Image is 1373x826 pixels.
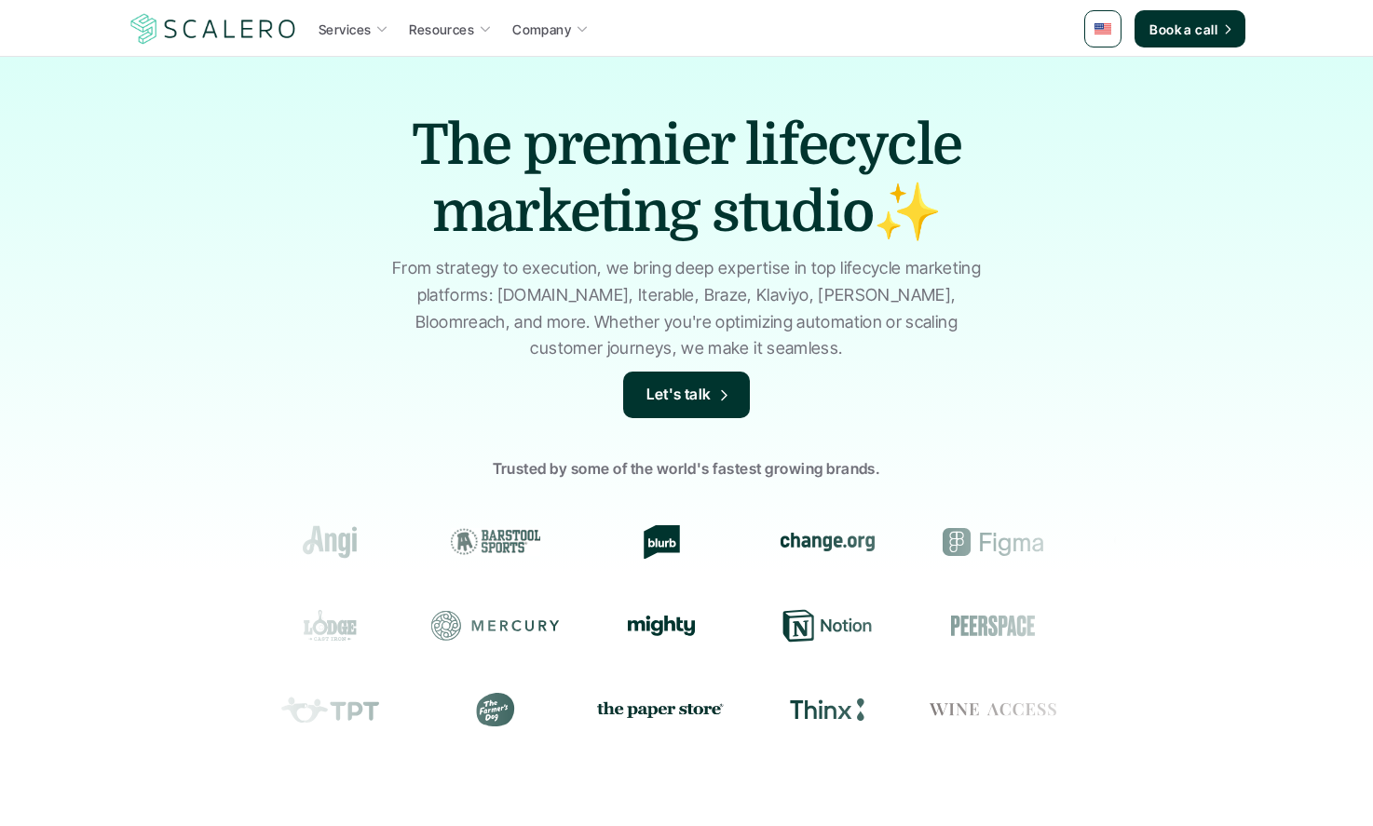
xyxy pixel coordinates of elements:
[319,20,371,39] p: Services
[265,525,394,559] div: Angi
[1114,531,1203,553] img: Groome
[763,693,891,726] div: Thinx
[929,693,1057,726] div: Wine Access
[384,255,989,362] p: From strategy to execution, we bring deep expertise in top lifecycle marketing platforms: [DOMAIN...
[597,697,726,721] img: the paper store
[431,693,560,726] div: The Farmer's Dog
[763,609,891,643] div: Notion
[1135,10,1245,47] a: Book a call
[1310,763,1354,807] iframe: gist-messenger-bubble-iframe
[431,525,560,559] div: Barstool
[265,693,394,726] div: Teachers Pay Teachers
[597,525,726,559] div: Blurb
[763,525,891,559] div: change.org
[597,616,726,636] div: Mighty Networks
[128,11,299,47] img: Scalero company logo
[128,12,299,46] a: Scalero company logo
[1149,20,1217,39] p: Book a call
[929,525,1057,559] div: Figma
[431,609,560,643] div: Mercury
[1094,609,1223,643] div: Resy
[512,20,571,39] p: Company
[360,112,1013,246] h1: The premier lifecycle marketing studio✨
[409,20,474,39] p: Resources
[646,383,712,407] p: Let's talk
[265,609,394,643] div: Lodge Cast Iron
[929,609,1057,643] div: Peerspace
[1094,693,1223,726] div: Prose
[623,372,750,418] a: Let's talk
